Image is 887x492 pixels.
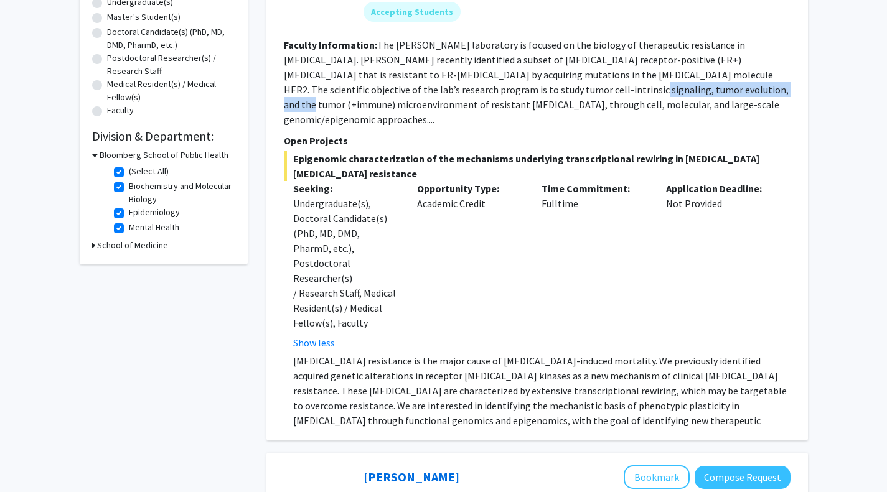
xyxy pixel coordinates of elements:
[666,181,772,196] p: Application Deadline:
[284,39,377,51] b: Faculty Information:
[9,436,53,483] iframe: Chat
[542,181,647,196] p: Time Commitment:
[364,2,461,22] mat-chip: Accepting Students
[293,196,399,330] div: Undergraduate(s), Doctoral Candidate(s) (PhD, MD, DMD, PharmD, etc.), Postdoctoral Researcher(s) ...
[408,181,532,350] div: Academic Credit
[92,129,235,144] h2: Division & Department:
[284,151,791,181] span: Epigenomic characterization of the mechanisms underlying transcriptional rewiring in [MEDICAL_DAT...
[107,11,181,24] label: Master's Student(s)
[417,181,523,196] p: Opportunity Type:
[107,26,235,52] label: Doctoral Candidate(s) (PhD, MD, DMD, PharmD, etc.)
[129,206,180,219] label: Epidemiology
[97,239,168,252] h3: School of Medicine
[284,133,791,148] p: Open Projects
[129,180,232,206] label: Biochemistry and Molecular Biology
[293,335,335,350] button: Show less
[293,353,791,443] p: [MEDICAL_DATA] resistance is the major cause of [MEDICAL_DATA]-induced mortality. We previously i...
[129,221,179,234] label: Mental Health
[129,165,169,178] label: (Select All)
[624,465,690,489] button: Add Elise Pas to Bookmarks
[364,469,459,485] a: [PERSON_NAME]
[107,52,235,78] label: Postdoctoral Researcher(s) / Research Staff
[107,78,235,104] label: Medical Resident(s) / Medical Fellow(s)
[657,181,781,350] div: Not Provided
[695,466,791,489] button: Compose Request to Elise Pas
[284,39,789,126] fg-read-more: The [PERSON_NAME] laboratory is focused on the biology of therapeutic resistance in [MEDICAL_DATA...
[107,104,134,117] label: Faculty
[532,181,657,350] div: Fulltime
[293,181,399,196] p: Seeking:
[100,149,228,162] h3: Bloomberg School of Public Health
